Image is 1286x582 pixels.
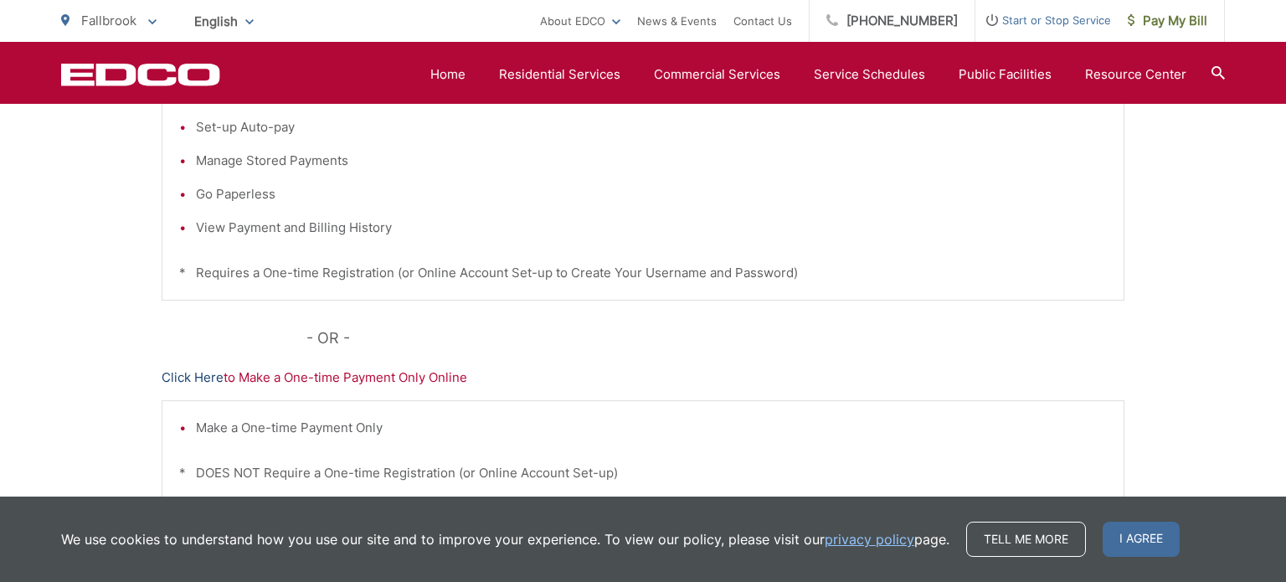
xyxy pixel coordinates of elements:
span: Pay My Bill [1128,11,1207,31]
a: Tell me more [966,522,1086,557]
p: to Make a One-time Payment Only Online [162,368,1124,388]
li: Manage Stored Payments [196,151,1107,171]
p: - OR - [306,326,1125,351]
p: We use cookies to understand how you use our site and to improve your experience. To view our pol... [61,529,949,549]
p: * Requires a One-time Registration (or Online Account Set-up to Create Your Username and Password) [179,263,1107,283]
a: Resource Center [1085,64,1186,85]
a: Contact Us [733,11,792,31]
p: * DOES NOT Require a One-time Registration (or Online Account Set-up) [179,463,1107,483]
a: EDCD logo. Return to the homepage. [61,63,220,86]
a: News & Events [637,11,717,31]
li: View Payment and Billing History [196,218,1107,238]
a: About EDCO [540,11,620,31]
a: Residential Services [499,64,620,85]
span: Fallbrook [81,13,136,28]
a: Click Here [162,368,224,388]
a: Public Facilities [959,64,1052,85]
li: Go Paperless [196,184,1107,204]
a: Service Schedules [814,64,925,85]
a: Home [430,64,466,85]
li: Set-up Auto-pay [196,117,1107,137]
a: privacy policy [825,529,914,549]
span: I agree [1103,522,1180,557]
li: Make a One-time Payment Only [196,418,1107,438]
a: Commercial Services [654,64,780,85]
span: English [182,7,266,36]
